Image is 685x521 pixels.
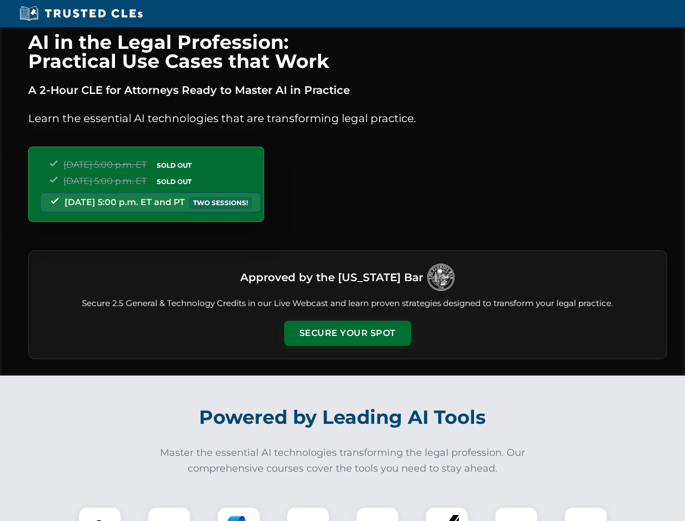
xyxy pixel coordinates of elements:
button: Secure Your Spot [284,321,411,346]
p: A 2-Hour CLE for Attorneys Ready to Master AI in Practice [28,81,667,99]
span: [DATE] 5:00 p.m. ET [63,176,146,186]
span: SOLD OUT [153,176,195,187]
h2: Powered by Leading AI Tools [42,398,643,436]
img: Trusted CLEs [16,5,146,22]
p: Secure 2.5 General & Technology Credits in our Live Webcast and learn proven strategies designed ... [42,297,654,310]
h1: AI in the Legal Profession: Practical Use Cases that Work [28,33,667,71]
h3: Approved by the [US_STATE] Bar [240,268,423,287]
span: [DATE] 5:00 p.m. ET [63,160,146,170]
span: SOLD OUT [153,160,195,171]
img: Logo [427,264,454,291]
p: Learn the essential AI technologies that are transforming legal practice. [28,110,667,127]
p: Master the essential AI technologies transforming the legal profession. Our comprehensive courses... [153,445,533,476]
